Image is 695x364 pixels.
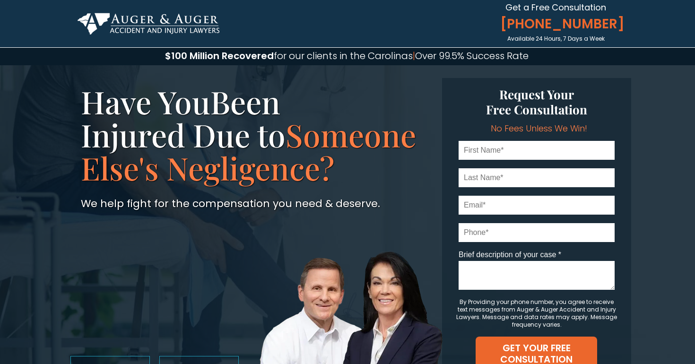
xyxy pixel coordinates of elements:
[496,13,618,35] a: [PHONE_NUMBER]
[459,168,615,187] input: Last Name*
[415,49,529,62] span: Over 99.5% Success Rate
[459,251,561,259] span: Brief description of your case *
[274,49,413,62] span: for our clients in the Carolinas
[81,114,416,189] span: Someone Else's Negligence?
[81,114,286,156] span: Injured Due to
[496,16,618,32] span: [PHONE_NUMBER]
[413,49,415,62] span: |
[507,35,605,43] span: Available 24 Hours, 7 Days a Week
[81,196,380,211] span: We help fight for the compensation you need & deserve.
[491,122,587,134] span: No Fees Unless We Win!
[486,101,587,118] span: Free Consultation
[499,86,574,103] span: Request Your
[456,298,617,329] span: By Providing your phone number, you agree to receive text messages from Auger & Auger Accident an...
[459,141,615,160] input: First Name*
[505,1,606,13] span: Get a Free Consultation
[78,13,219,35] img: Auger & Auger Accident and Injury Lawyers
[165,49,274,62] span: $100 Million Recovered
[459,196,615,215] input: Email*
[459,223,615,242] input: Phone*
[81,81,210,122] span: Have You
[210,81,280,122] span: Been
